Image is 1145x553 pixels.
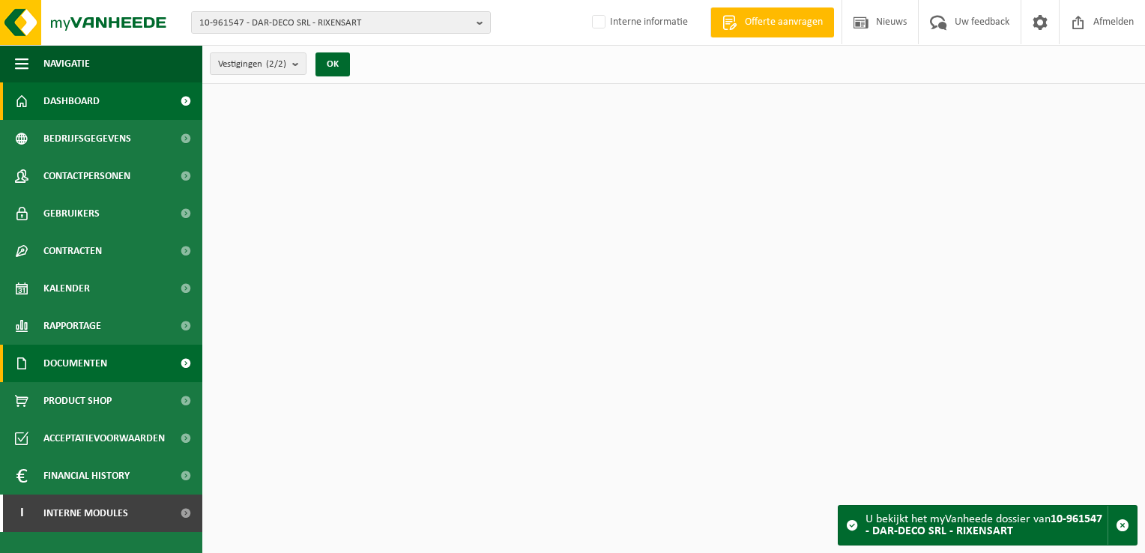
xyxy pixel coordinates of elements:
[43,270,90,307] span: Kalender
[43,195,100,232] span: Gebruikers
[589,11,688,34] label: Interne informatie
[43,457,130,495] span: Financial History
[43,157,130,195] span: Contactpersonen
[315,52,350,76] button: OK
[43,232,102,270] span: Contracten
[865,506,1108,545] div: U bekijkt het myVanheede dossier van
[210,52,306,75] button: Vestigingen(2/2)
[43,420,165,457] span: Acceptatievoorwaarden
[741,15,827,30] span: Offerte aanvragen
[865,513,1102,537] strong: 10-961547 - DAR-DECO SRL - RIXENSART
[43,495,128,532] span: Interne modules
[266,59,286,69] count: (2/2)
[43,382,112,420] span: Product Shop
[43,45,90,82] span: Navigatie
[43,307,101,345] span: Rapportage
[43,345,107,382] span: Documenten
[43,120,131,157] span: Bedrijfsgegevens
[218,53,286,76] span: Vestigingen
[43,82,100,120] span: Dashboard
[191,11,491,34] button: 10-961547 - DAR-DECO SRL - RIXENSART
[710,7,834,37] a: Offerte aanvragen
[15,495,28,532] span: I
[199,12,471,34] span: 10-961547 - DAR-DECO SRL - RIXENSART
